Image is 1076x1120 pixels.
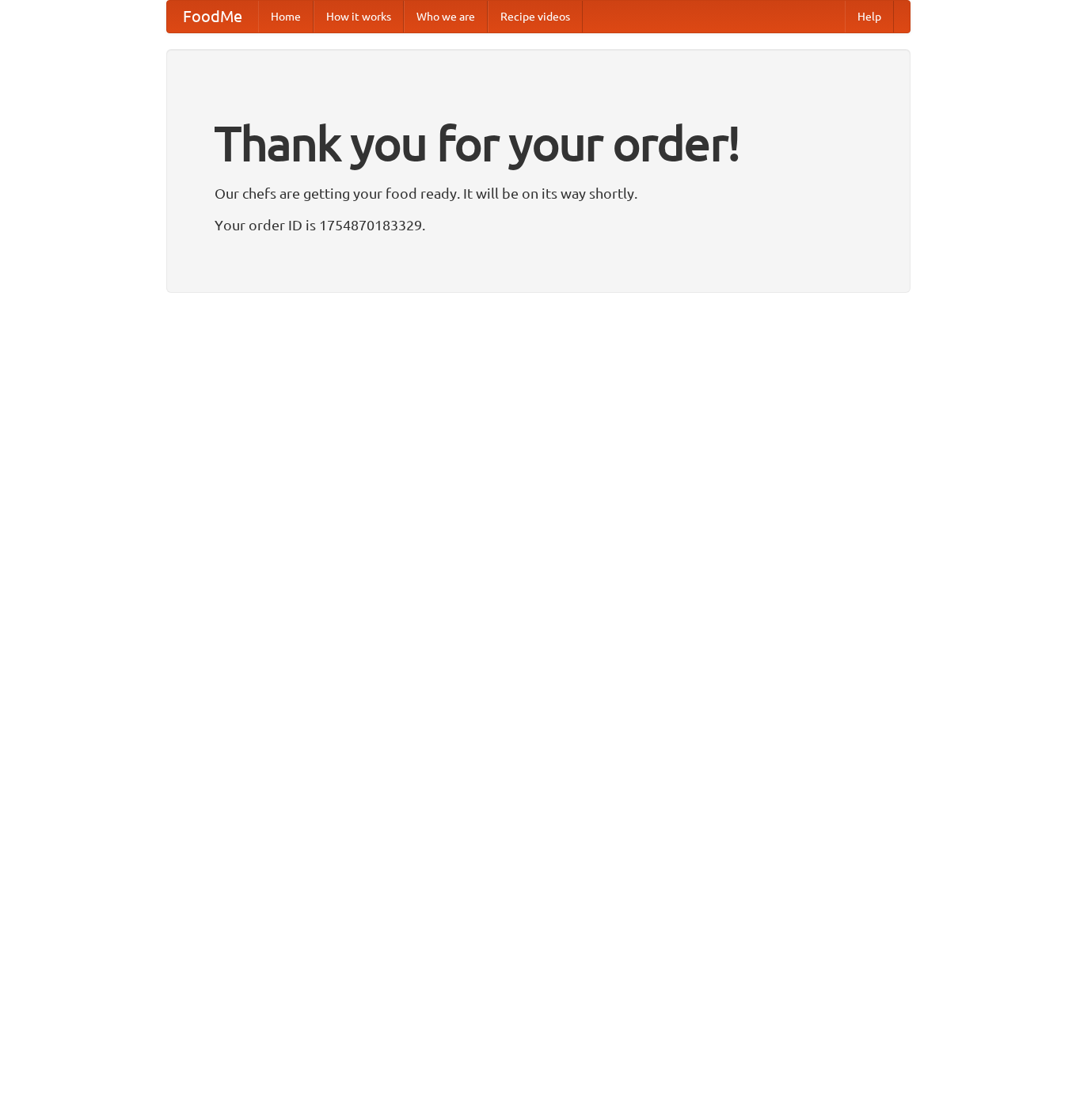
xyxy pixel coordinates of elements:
p: Our chefs are getting your food ready. It will be on its way shortly. [215,181,862,205]
p: Your order ID is 1754870183329. [215,213,862,237]
a: Recipe videos [488,1,583,32]
a: Who we are [404,1,488,32]
a: Home [258,1,314,32]
a: How it works [314,1,404,32]
a: FoodMe [167,1,258,32]
a: Help [845,1,894,32]
h1: Thank you for your order! [215,105,862,181]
